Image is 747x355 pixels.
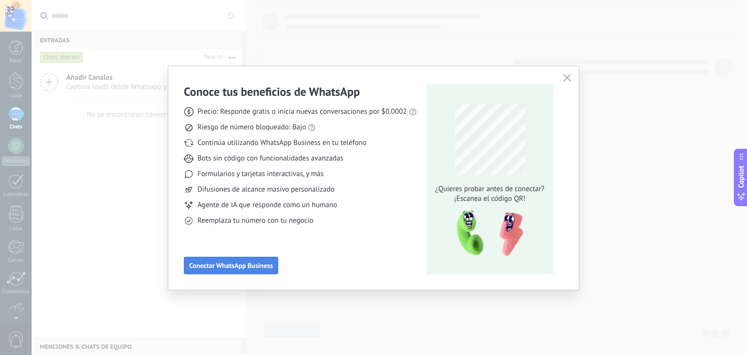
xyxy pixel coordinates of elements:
[197,185,335,195] span: Difusiones de alcance masivo personalizado
[197,216,313,226] span: Reemplaza tu número con tu negocio
[197,138,366,148] span: Continúa utilizando WhatsApp Business en tu teléfono
[432,184,547,194] span: ¿Quieres probar antes de conectar?
[432,194,547,204] span: ¡Escanea el código QR!
[197,200,337,210] span: Agente de IA que responde como un humano
[184,84,360,99] h3: Conoce tus beneficios de WhatsApp
[184,257,278,274] button: Conectar WhatsApp Business
[197,154,343,163] span: Bots sin código con funcionalidades avanzadas
[197,107,407,117] span: Precio: Responde gratis o inicia nuevas conversaciones por $0.0002
[736,166,746,188] span: Copilot
[189,262,273,269] span: Conectar WhatsApp Business
[197,123,306,132] span: Riesgo de número bloqueado: Bajo
[448,208,525,260] img: qr-pic-1x.png
[197,169,323,179] span: Formularios y tarjetas interactivas, y más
